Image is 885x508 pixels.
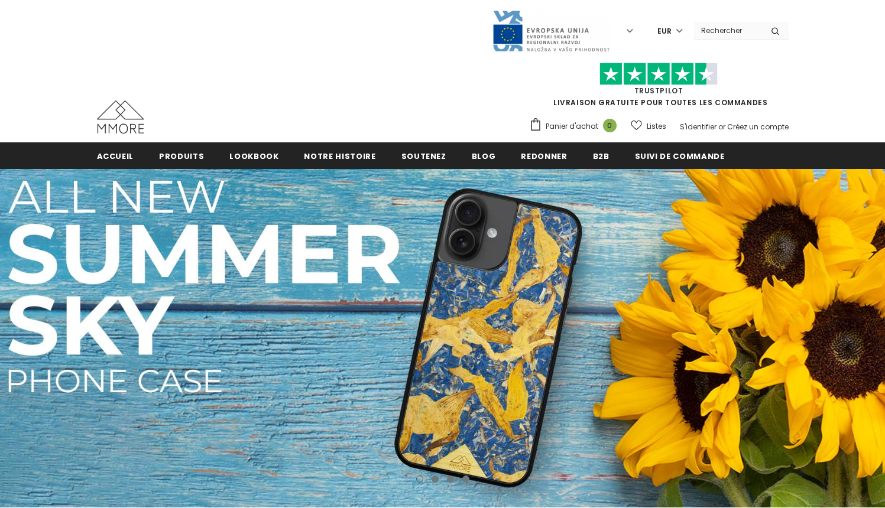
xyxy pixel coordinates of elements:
span: Accueil [97,151,134,162]
a: Javni Razpis [492,25,610,35]
span: Lookbook [229,151,278,162]
a: Listes [631,116,666,136]
span: B2B [593,151,610,162]
span: Blog [472,151,496,162]
a: Créez un compte [727,122,789,132]
a: B2B [593,142,610,169]
span: Produits [159,151,204,162]
a: Produits [159,142,204,169]
a: Accueil [97,142,134,169]
button: 3 [447,476,454,483]
span: or [718,122,725,132]
button: 1 [416,476,423,483]
button: 4 [462,476,469,483]
span: EUR [657,25,672,37]
img: Javni Razpis [492,9,610,53]
span: Notre histoire [304,151,375,162]
a: Blog [472,142,496,169]
span: Listes [647,121,666,132]
a: Suivi de commande [635,142,725,169]
span: Redonner [521,151,567,162]
span: Suivi de commande [635,151,725,162]
a: Panier d'achat 0 [529,118,623,135]
span: 0 [603,119,617,132]
a: soutenez [401,142,446,169]
span: soutenez [401,151,446,162]
span: LIVRAISON GRATUITE POUR TOUTES LES COMMANDES [529,68,789,108]
a: Notre histoire [304,142,375,169]
a: S'identifier [680,122,717,132]
a: TrustPilot [634,86,683,96]
img: Cas MMORE [97,100,144,133]
button: 2 [432,476,439,483]
a: Redonner [521,142,567,169]
span: Panier d'achat [546,121,598,132]
input: Search Site [694,22,762,39]
img: Faites confiance aux étoiles pilotes [599,63,718,86]
a: Lookbook [229,142,278,169]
